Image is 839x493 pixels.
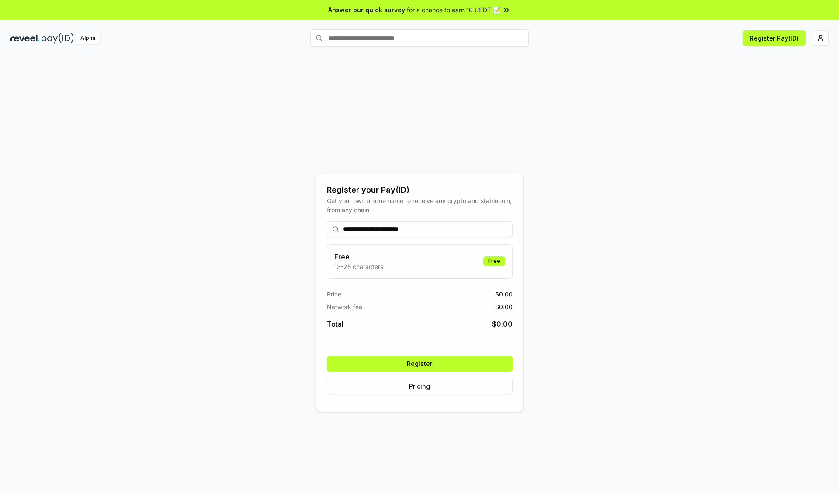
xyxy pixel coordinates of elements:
[495,290,513,299] span: $ 0.00
[327,184,513,196] div: Register your Pay(ID)
[327,356,513,372] button: Register
[328,5,405,14] span: Answer our quick survey
[76,33,100,44] div: Alpha
[743,30,806,46] button: Register Pay(ID)
[483,256,505,266] div: Free
[327,379,513,394] button: Pricing
[495,302,513,311] span: $ 0.00
[327,290,341,299] span: Price
[42,33,74,44] img: pay_id
[492,319,513,329] span: $ 0.00
[334,252,383,262] h3: Free
[327,302,362,311] span: Network fee
[327,319,343,329] span: Total
[407,5,500,14] span: for a chance to earn 10 USDT 📝
[10,33,40,44] img: reveel_dark
[327,196,513,214] div: Get your own unique name to receive any crypto and stablecoin, from any chain
[334,262,383,271] p: 13-25 characters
